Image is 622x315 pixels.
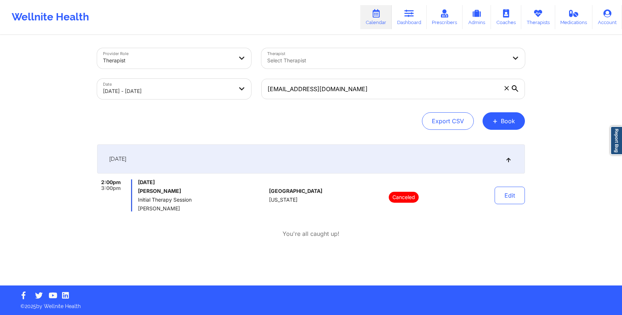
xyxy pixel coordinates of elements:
[103,52,233,69] div: Therapist
[521,5,555,29] a: Therapists
[138,188,266,194] h6: [PERSON_NAME]
[261,79,525,99] input: Search by patient email
[495,187,525,204] button: Edit
[101,185,121,191] span: 3:00pm
[491,5,521,29] a: Coaches
[15,297,607,310] p: © 2025 by Wellnite Health
[462,5,491,29] a: Admins
[269,188,322,194] span: [GEOGRAPHIC_DATA]
[109,155,126,163] span: [DATE]
[427,5,463,29] a: Prescribers
[269,197,297,203] span: [US_STATE]
[138,179,266,185] span: [DATE]
[360,5,392,29] a: Calendar
[555,5,593,29] a: Medications
[392,5,427,29] a: Dashboard
[138,206,266,211] span: [PERSON_NAME]
[483,112,525,130] button: +Book
[592,5,622,29] a: Account
[138,197,266,203] span: Initial Therapy Session
[422,112,474,130] button: Export CSV
[283,230,339,238] p: You're all caught up!
[103,83,233,99] div: [DATE] - [DATE]
[101,179,121,185] span: 2:00pm
[389,192,419,203] p: Canceled
[492,119,498,123] span: +
[610,126,622,155] a: Report Bug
